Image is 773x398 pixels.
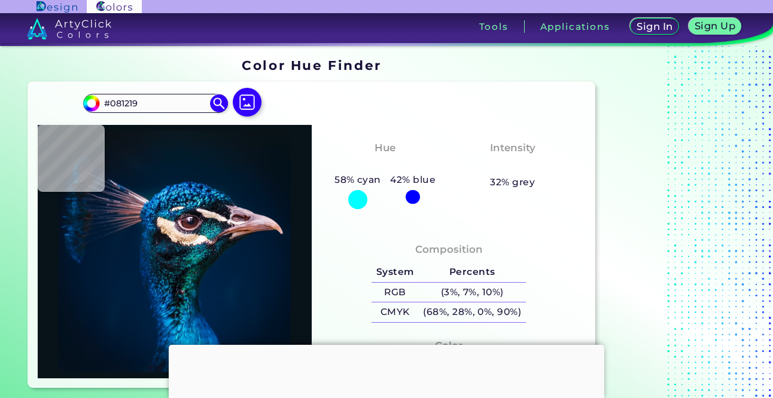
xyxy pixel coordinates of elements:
h5: RGB [372,283,418,302]
img: img_pavlin.jpg [44,131,306,372]
h5: Sign Up [696,22,734,30]
img: icon search [210,94,228,112]
h5: 42% blue [386,172,440,188]
h5: (68%, 28%, 0%, 90%) [419,302,526,322]
h5: CMYK [372,302,418,322]
h5: Sign In [638,22,671,31]
h3: Tools [479,22,509,31]
h1: Color Hue Finder [242,56,381,74]
h5: Percents [419,262,526,282]
a: Sign Up [691,19,738,34]
h4: Hue [375,139,395,157]
h4: Composition [415,241,483,258]
h3: Medium [485,158,541,173]
a: Sign In [633,19,677,34]
h5: 58% cyan [330,172,385,188]
img: icon picture [233,88,261,117]
h5: 32% grey [490,174,535,190]
iframe: Advertisement [600,54,750,393]
img: ArtyClick Design logo [36,1,77,13]
h5: (3%, 7%, 10%) [419,283,526,302]
img: logo_artyclick_colors_white.svg [27,18,111,39]
h3: Applications [540,22,610,31]
input: type color.. [100,95,211,111]
h4: Intensity [490,139,535,157]
h3: Cyan-Blue [351,158,419,173]
h5: System [372,262,418,282]
h4: Color [435,337,462,354]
